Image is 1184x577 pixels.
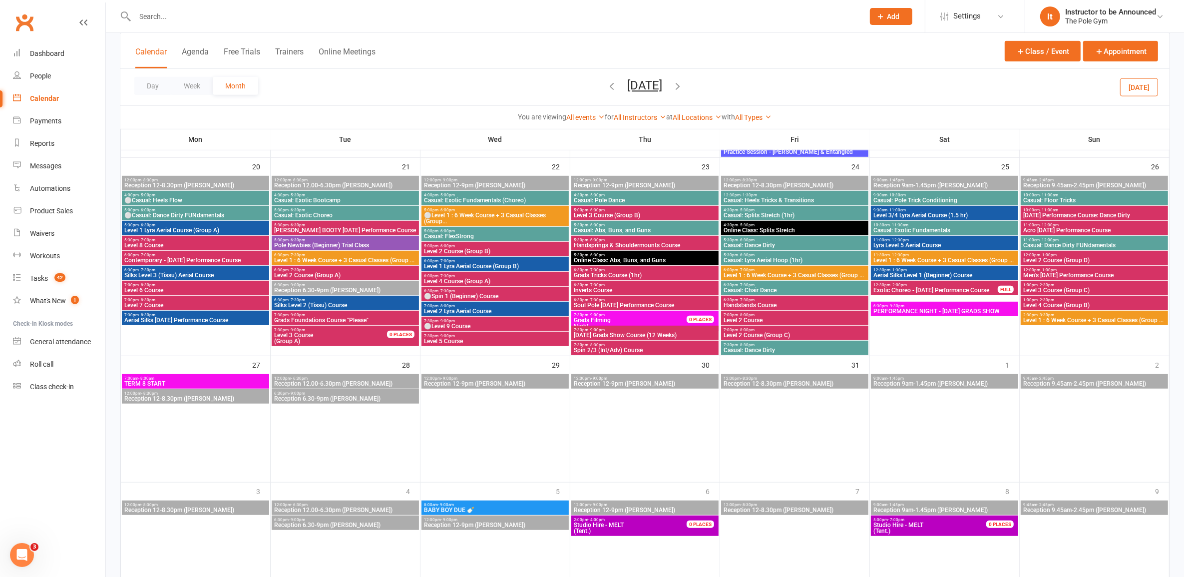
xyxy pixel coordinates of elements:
[71,296,79,304] span: 1
[573,257,717,263] span: Online Class: Abs, Buns, and Guns
[870,129,1020,150] th: Sat
[738,328,755,332] span: - 8:00pm
[274,253,417,257] span: 6:30pm
[518,113,567,121] strong: You are viewing
[1040,268,1057,272] span: - 1:00pm
[998,286,1014,293] div: FULL
[1040,238,1059,242] span: - 12:00pm
[12,10,37,35] a: Clubworx
[423,197,567,203] span: Casual: Exotic Fundamentals (Choreo)
[274,287,417,293] span: Reception 6.30-9pm ([PERSON_NAME])
[741,178,757,182] span: - 8:30pm
[1065,7,1156,16] div: Instructor to be Announced
[1023,272,1166,278] span: Men's [DATE] Performance Course
[423,308,567,314] span: Level 2 Lyra Aerial Course
[124,272,267,278] span: Silks Level 3 (Tissu) Aerial Course
[702,158,720,174] div: 23
[628,78,663,92] button: [DATE]
[887,12,900,20] span: Add
[252,158,270,174] div: 20
[873,227,1016,233] span: Casual: Exotic Fundamentals
[274,193,417,197] span: 4:30pm
[139,208,155,212] span: - 6:00pm
[13,87,105,110] a: Calendar
[1023,317,1166,323] span: Level 1 : 6 Week Course + 3 Casual Classes (Group ...
[124,257,267,263] span: Contemporary - [DATE] Performance Course
[139,253,155,257] span: - 7:00pm
[13,290,105,312] a: What's New1
[738,313,755,317] span: - 8:00pm
[289,313,305,317] span: - 9:00pm
[13,331,105,353] a: General attendance kiosk mode
[139,238,155,242] span: - 7:00pm
[13,222,105,245] a: Waivers
[30,139,54,147] div: Reports
[873,304,1016,308] span: 6:30pm
[1023,313,1166,317] span: 2:30pm
[873,287,998,293] span: Exotic Choreo - [DATE] Performance Course
[1023,302,1166,308] span: Level 4 Course (Group B)
[1023,238,1166,242] span: 11:00am
[13,245,105,267] a: Workouts
[1005,41,1081,61] button: Class / Event
[873,308,1016,314] span: PERFORMANCE NIGHT - [DATE] GRADS SHOW
[13,267,105,290] a: Tasks 42
[171,77,213,95] button: Week
[1038,283,1054,287] span: - 2:30pm
[567,113,605,121] a: All events
[890,253,909,257] span: - 12:30pm
[182,47,209,68] button: Agenda
[588,298,605,302] span: - 7:30pm
[274,178,417,182] span: 12:00pm
[423,182,567,188] span: Reception 12-9pm ([PERSON_NAME])
[139,268,155,272] span: - 7:30pm
[30,383,74,391] div: Class check-in
[723,212,866,218] span: Casual: Splits Stretch (1hr)
[588,208,605,212] span: - 6:30pm
[723,197,866,203] span: Casual: Heels Tricks & Transitions
[30,274,48,282] div: Tasks
[13,65,105,87] a: People
[953,5,981,27] span: Settings
[738,298,755,302] span: - 7:30pm
[1023,268,1166,272] span: 12:00pm
[30,297,66,305] div: What's New
[132,9,857,23] input: Search...
[890,268,907,272] span: - 1:30pm
[438,289,455,293] span: - 7:30pm
[588,223,605,227] span: - 6:30pm
[124,302,267,308] span: Level 7 Course
[573,317,699,329] span: Night
[588,193,605,197] span: - 5:30pm
[274,332,399,344] span: (Group A)
[139,193,155,197] span: - 5:00pm
[1040,193,1058,197] span: - 11:00am
[588,238,605,242] span: - 6:30pm
[723,268,866,272] span: 6:00pm
[1023,257,1166,263] span: Level 2 Course (Group D)
[723,317,866,323] span: Level 2 Course
[30,184,70,192] div: Automations
[423,212,567,224] span: ⚪Level 1 : 6 Week Course + 3 Casual Classes (Group...
[289,268,305,272] span: - 7:30pm
[1040,253,1057,257] span: - 1:00pm
[30,360,53,368] div: Roll call
[289,283,305,287] span: - 9:00pm
[420,129,570,150] th: Wed
[741,193,757,197] span: - 1:30pm
[873,268,1016,272] span: 12:30pm
[722,113,736,121] strong: with
[213,77,258,95] button: Month
[1065,16,1156,25] div: The Pole Gym
[30,338,91,346] div: General attendance
[890,223,908,227] span: - 11:30am
[552,158,570,174] div: 22
[289,208,305,212] span: - 6:30pm
[289,193,305,197] span: - 5:30pm
[124,223,267,227] span: 5:30pm
[873,182,1016,188] span: Reception 9am-1.45pm ([PERSON_NAME])
[588,253,605,257] span: - 6:30pm
[291,178,308,182] span: - 6:30pm
[573,268,717,272] span: 6:30pm
[423,334,567,338] span: 7:30pm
